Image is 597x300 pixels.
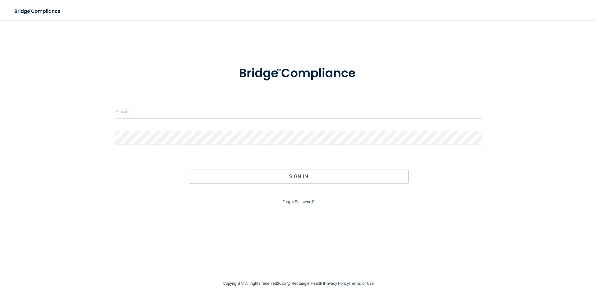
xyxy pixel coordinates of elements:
div: Copyright © All rights reserved 2025 @ Rectangle Health | | [185,274,412,293]
a: Forgot Password? [282,199,315,204]
button: Sign In [189,169,409,183]
a: Privacy Policy [324,281,349,286]
img: bridge_compliance_login_screen.278c3ca4.svg [226,57,371,90]
img: bridge_compliance_login_screen.278c3ca4.svg [9,5,67,18]
input: Email [115,105,482,119]
a: Terms of Use [350,281,374,286]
